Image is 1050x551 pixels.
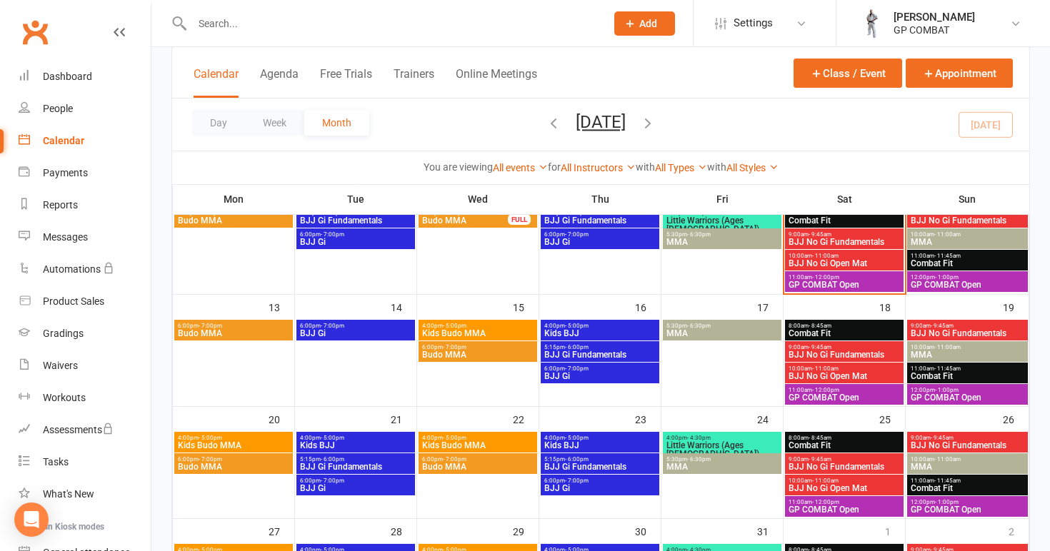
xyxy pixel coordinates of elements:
span: 4:00pm [544,323,656,329]
div: Product Sales [43,295,104,307]
div: Workouts [43,392,86,403]
span: Combat Fit [788,216,901,225]
span: 11:00am [910,477,1025,484]
span: 11:00am [788,274,901,280]
div: 21 [391,407,416,430]
input: Search... [188,14,596,34]
span: 6:00pm [177,456,290,462]
div: 15 [513,295,539,318]
a: All Styles [726,162,779,173]
span: - 6:30pm [687,231,711,238]
div: Calendar [43,135,84,146]
button: Free Trials [320,67,372,98]
span: - 1:00pm [935,387,959,393]
span: 6:00pm [299,231,412,238]
span: - 7:00pm [443,456,466,462]
a: Workouts [19,382,151,414]
span: 9:00am [788,231,901,238]
div: 20 [269,407,294,430]
span: - 11:00am [934,456,961,462]
img: thumb_image1750126119.png [858,9,886,38]
span: BJJ No Gi Fundamentals [788,462,901,471]
span: 5:30pm [666,456,779,462]
span: Settings [734,7,773,39]
div: Payments [43,167,88,178]
span: 10:00am [910,231,1025,238]
span: 10:00am [910,456,1025,462]
span: Combat Fit [788,329,901,338]
span: BJJ No Gi Open Mat [788,484,901,492]
div: 17 [757,295,783,318]
span: - 9:45am [809,344,831,350]
div: 16 [635,295,661,318]
div: People [43,103,73,114]
div: FULL [508,214,531,225]
span: MMA [666,462,779,471]
span: BJJ Gi Fundamentals [544,216,656,225]
span: - 5:00pm [565,323,589,329]
button: Appointment [906,59,1013,88]
span: BJJ Gi [299,484,412,492]
span: - 6:00pm [565,456,589,462]
span: - 6:30pm [687,323,711,329]
button: Add [614,11,675,36]
span: 12:00pm [910,387,1025,393]
span: Combat Fit [910,259,1025,268]
span: - 1:00pm [935,274,959,280]
th: Sat [784,184,906,214]
span: - 9:45am [931,435,954,441]
span: 6:00pm [421,456,534,462]
button: Calendar [194,67,239,98]
span: 5:30pm [666,323,779,329]
span: - 6:30pm [687,456,711,462]
span: GP COMBAT Open [788,393,901,402]
span: 11:00am [910,253,1025,259]
button: [DATE] [576,112,626,132]
span: - 5:00pm [443,435,466,441]
span: 10:00am [788,253,901,259]
div: GP COMBAT [894,24,975,36]
span: 4:00pm [177,435,290,441]
span: MMA [910,350,1025,359]
strong: for [548,161,561,173]
span: Combat Fit [788,441,901,450]
div: [PERSON_NAME] [894,11,975,24]
span: - 11:45am [934,365,961,372]
a: Dashboard [19,61,151,93]
th: Tue [295,184,417,214]
div: Messages [43,231,88,243]
span: - 9:45am [931,323,954,329]
span: 4:00pm [544,435,656,441]
span: Budo MMA [421,350,534,359]
button: Day [192,110,245,136]
span: Kids BJJ [299,441,412,450]
span: - 7:00pm [565,477,589,484]
a: Tasks [19,446,151,478]
span: 10:00am [788,365,901,372]
span: 4:00pm [421,323,534,329]
span: 11:00am [910,365,1025,372]
span: Budo MMA [177,329,290,338]
span: GP COMBAT Open [788,280,901,289]
span: - 11:00am [934,231,961,238]
span: 6:00pm [544,231,656,238]
div: 19 [1003,295,1029,318]
div: 29 [513,519,539,542]
span: - 4:30pm [687,435,711,441]
span: - 6:00pm [321,456,344,462]
a: Waivers [19,350,151,382]
button: Class / Event [794,59,902,88]
span: - 7:00pm [565,231,589,238]
span: Little Warriors (Ages [DEMOGRAPHIC_DATA]) [666,441,779,458]
button: Trainers [394,67,434,98]
span: 9:00am [910,435,1025,441]
div: 28 [391,519,416,542]
span: - 7:00pm [321,323,344,329]
div: 2 [1009,519,1029,542]
span: 4:00pm [666,435,779,441]
span: BJJ Gi Fundamentals [544,462,656,471]
span: 6:00pm [421,344,534,350]
span: Combat Fit [910,372,1025,380]
div: Assessments [43,424,114,435]
span: BJJ Gi [299,238,412,246]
